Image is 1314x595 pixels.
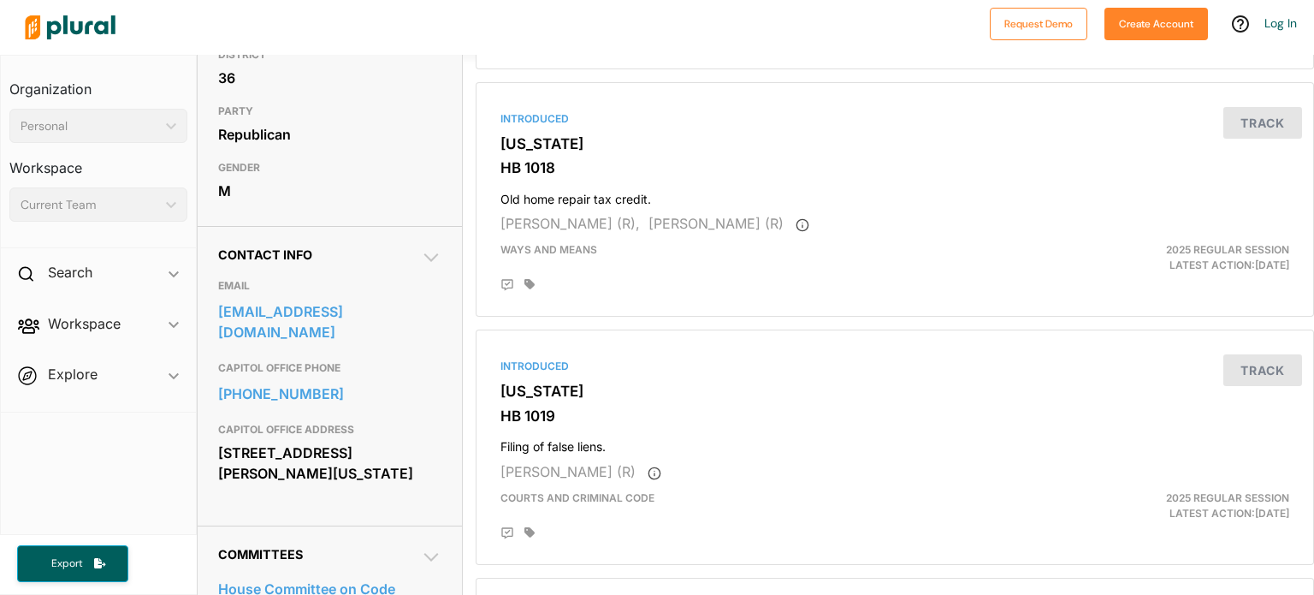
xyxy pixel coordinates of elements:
h3: [US_STATE] [500,383,1289,400]
div: Add tags [524,527,535,538]
div: Add Position Statement [500,278,514,292]
span: [PERSON_NAME] (R), [500,215,640,232]
button: Track [1223,354,1302,386]
button: Export [17,545,128,582]
h3: [US_STATE] [500,135,1289,152]
span: Committees [218,547,303,562]
h3: GENDER [218,158,442,178]
h3: HB 1019 [500,408,1289,425]
h2: Search [48,263,92,282]
div: Current Team [21,196,159,214]
h3: CAPITOL OFFICE PHONE [218,358,442,378]
div: Latest Action: [DATE] [1031,491,1302,521]
button: Track [1223,107,1302,139]
div: Introduced [500,359,1289,374]
div: 36 [218,65,442,91]
button: Create Account [1104,8,1208,40]
span: 2025 Regular Session [1166,491,1289,504]
span: [PERSON_NAME] (R) [500,463,636,480]
div: Latest Action: [DATE] [1031,242,1302,273]
div: Republican [218,122,442,147]
h4: Filing of false liens. [500,431,1289,455]
h3: Workspace [9,143,187,181]
a: Request Demo [990,14,1087,32]
span: Courts and Criminal Code [500,491,654,504]
h3: CAPITOL OFFICE ADDRESS [218,419,442,440]
a: [EMAIL_ADDRESS][DOMAIN_NAME] [218,299,442,345]
div: Personal [21,117,159,135]
a: Log In [1264,15,1297,31]
div: Add Position Statement [500,527,514,540]
h3: EMAIL [218,276,442,296]
span: Export [39,556,94,571]
div: Add tags [524,278,535,290]
div: M [218,178,442,204]
a: [PHONE_NUMBER] [218,381,442,407]
h3: PARTY [218,101,442,122]
a: Create Account [1104,14,1208,32]
span: Ways and Means [500,243,597,256]
div: [STREET_ADDRESS][PERSON_NAME][US_STATE] [218,440,442,486]
span: Contact Info [218,247,312,262]
h4: Old home repair tax credit. [500,184,1289,207]
div: Introduced [500,111,1289,127]
span: [PERSON_NAME] (R) [648,215,784,232]
span: 2025 Regular Session [1166,243,1289,256]
button: Request Demo [990,8,1087,40]
h3: Organization [9,64,187,102]
h3: HB 1018 [500,159,1289,176]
